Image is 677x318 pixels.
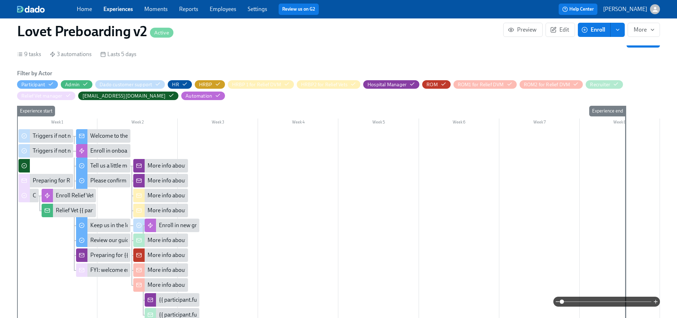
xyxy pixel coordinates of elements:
[90,236,204,244] div: Review our guide to working in a Lovet hospital
[133,159,188,172] div: More info about new Relief Vet {{ participant.fullName }} (starting {{ participant.startDate | MM...
[453,80,517,89] button: ROM1 for Relief DVM
[611,23,625,37] button: enroll
[367,81,407,88] div: Hospital Manager
[133,234,188,247] div: More info about new [PERSON_NAME] {{ participant.fullName }} (starting {{ participant.startDate |...
[90,177,214,185] div: Please confirm the email you'll use after graduating
[76,144,131,158] div: Enroll in onboarding
[147,162,416,170] div: More info about new Relief Vet {{ participant.fullName }} (starting {{ participant.startDate | MM...
[603,5,647,13] p: [PERSON_NAME]
[147,251,521,259] div: More info about new [PERSON_NAME] {{ participant.fullName }} (starting {{ participant.startDate |...
[76,129,131,143] div: Welcome to the Lovet Team
[33,147,148,155] div: Triggers if not new grad / grad status confirmed
[133,189,188,202] div: More info about new Relief Vet {{ participant.fullName }} (starting {{ participant.startDate | MM...
[583,26,605,33] span: Enroll
[338,119,419,128] div: Week 5
[100,81,152,88] div: Hide Dado customer support
[147,236,521,244] div: More info about new [PERSON_NAME] {{ participant.fullName }} (starting {{ participant.startDate |...
[90,251,201,259] div: Preparing for {{ participant.fullName }}'s start
[82,93,166,99] div: [EMAIL_ADDRESS][DOMAIN_NAME]
[580,119,660,128] div: Week 8
[50,50,92,58] div: 3 automations
[159,221,230,229] div: Enroll in new grad experience
[33,177,167,185] div: Preparing for Relief Vet {{ participant.fullName }}'s start
[18,129,73,143] div: Triggers if not new grad / grad status confirmed, or if they're a relief vet
[546,23,575,37] a: Edit
[195,80,225,89] button: HRBP
[56,207,184,214] div: Relief Vet {{ participant.fullName }}'s first shift details
[17,106,55,116] div: Experience start
[147,177,521,185] div: More info about new [PERSON_NAME] {{ participant.fullName }} (starting {{ participant.startDate |...
[503,23,543,37] button: Preview
[562,6,594,13] span: Help Center
[524,81,570,88] div: ROM2 for Relief DVM
[552,26,569,33] span: Edit
[17,23,173,40] h1: Lovet Preboarding v2
[103,6,133,12] a: Experiences
[297,80,360,89] button: HRBP2 for Relief Vets
[33,132,203,140] div: Triggers if not new grad / grad status confirmed, or if they're a relief vet
[258,119,338,128] div: Week 4
[228,80,294,89] button: HRBP 1 for Relief DVM
[363,80,419,89] button: Hospital Manager
[133,263,188,277] div: More info about new Relief Vet {{ participant.fullName }} (starting {{ participant.startDate | MM...
[634,26,654,33] span: More
[589,106,626,116] div: Experience end
[179,6,198,12] a: Reports
[18,144,73,158] div: Triggers if not new grad / grad status confirmed
[520,80,583,89] button: ROM2 for Relief DVM
[586,80,623,89] button: Recruiter
[145,219,199,232] div: Enroll in new grad experience
[17,50,41,58] div: 9 tasks
[199,81,212,88] div: Hide HRBP
[90,147,140,155] div: Enroll in onboarding
[17,92,75,100] button: Relief Vet manager
[133,278,188,292] div: More info about new Relief Vet {{ participant.fullName }} (starting {{ participant.startDate | MM...
[76,159,131,172] div: Tell us a little more about you!
[17,6,77,13] a: dado
[17,119,97,128] div: Week 1
[61,80,92,89] button: Admin
[76,248,131,262] div: Preparing for {{ participant.fullName }}'s start
[458,81,504,88] div: ROM1 for Relief DVM
[100,50,136,58] div: Lasts 5 days
[181,92,225,100] button: Automation
[78,92,179,100] button: [EMAIL_ADDRESS][DOMAIN_NAME]
[76,234,131,247] div: Review our guide to working in a Lovet hospital
[90,221,220,229] div: Keep us in the loop about your graduation and NAVLE
[145,293,199,307] div: {{ participant.fullName }} has shared their graduation & NAVLE dates
[590,81,610,88] div: Hide Recruiter
[282,6,315,13] a: Review us on G2
[42,204,96,217] div: Relief Vet {{ participant.fullName }}'s first shift details
[578,23,611,37] button: Enroll
[17,6,45,13] img: dado
[133,174,188,187] div: More info about new [PERSON_NAME] {{ participant.fullName }} (starting {{ participant.startDate |...
[21,93,63,99] div: Hide Relief Vet manager
[18,189,39,202] div: Confirm first shift details for {{ participant.fullName }}
[426,81,438,88] div: Hide ROM
[21,81,45,88] div: Hide Participant
[147,192,416,199] div: More info about new Relief Vet {{ participant.fullName }} (starting {{ participant.startDate | MM...
[42,189,96,202] div: Enroll Relief Vet in onboarding
[168,80,192,89] button: HR
[603,4,660,14] button: [PERSON_NAME]
[97,119,178,128] div: Week 2
[178,119,258,128] div: Week 3
[172,81,179,88] div: Hide HR
[133,204,188,217] div: More info about new Relief Vet {{ participant.fullName }} (starting {{ participant.startDate | MM...
[159,296,326,304] div: {{ participant.fullName }} has shared their graduation & NAVLE dates
[559,4,597,15] button: Help Center
[18,174,73,187] div: Preparing for Relief Vet {{ participant.fullName }}'s start
[17,80,58,89] button: Participant
[76,263,131,277] div: FYI: welcome email sent to new Relief Vet {{ participant.fullName }}
[301,81,348,88] div: HRBP2 for Relief Vets
[90,266,252,274] div: FYI: welcome email sent to new Relief Vet {{ participant.fullName }}
[147,266,416,274] div: More info about new Relief Vet {{ participant.fullName }} (starting {{ participant.startDate | MM...
[419,119,499,128] div: Week 6
[422,80,451,89] button: ROM
[232,81,281,88] div: Hide HRBP 1 for Relief DVM
[90,132,157,140] div: Welcome to the Lovet Team
[65,81,80,88] div: Hide Admin
[147,281,416,289] div: More info about new Relief Vet {{ participant.fullName }} (starting {{ participant.startDate | MM...
[76,219,131,232] div: Keep us in the loop about your graduation and NAVLE
[210,6,236,12] a: Employees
